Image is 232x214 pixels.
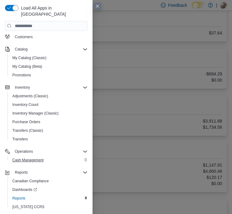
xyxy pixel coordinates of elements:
[10,203,47,211] a: [US_STATE] CCRS
[10,186,88,193] span: Dashboards
[7,156,90,164] button: Cash Management
[12,64,42,69] span: My Catalog (Beta)
[10,127,46,134] a: Transfers (Classic)
[7,194,90,203] button: Reports
[12,46,88,53] span: Catalog
[12,55,47,60] span: My Catalog (Classic)
[12,46,30,53] button: Catalog
[10,118,43,126] a: Purchase Orders
[12,148,35,155] button: Operations
[7,92,90,100] button: Adjustments (Classic)
[7,100,90,109] button: Inventory Count
[10,71,34,79] a: Promotions
[10,203,88,211] span: Washington CCRS
[10,101,41,108] a: Inventory Count
[12,179,49,184] span: Canadian Compliance
[10,92,88,100] span: Adjustments (Classic)
[15,34,33,39] span: Customers
[12,169,30,176] button: Reports
[12,84,32,91] button: Inventory
[10,92,51,100] a: Adjustments (Classic)
[10,63,45,70] a: My Catalog (Beta)
[10,118,88,126] span: Purchase Orders
[10,195,28,202] a: Reports
[10,156,46,164] a: Cash Management
[12,187,37,192] span: Dashboards
[10,177,88,185] span: Canadian Compliance
[10,71,88,79] span: Promotions
[12,137,28,142] span: Transfers
[19,5,88,17] span: Load All Apps in [GEOGRAPHIC_DATA]
[10,127,88,134] span: Transfers (Classic)
[10,135,88,143] span: Transfers
[12,169,88,176] span: Reports
[15,170,28,175] span: Reports
[2,32,90,41] button: Customers
[12,102,39,107] span: Inventory Count
[12,94,48,99] span: Adjustments (Classic)
[7,177,90,185] button: Canadian Compliance
[12,148,88,155] span: Operations
[7,54,90,62] button: My Catalog (Classic)
[12,128,43,133] span: Transfers (Classic)
[12,119,40,124] span: Purchase Orders
[12,111,59,116] span: Inventory Manager (Classic)
[12,204,44,209] span: [US_STATE] CCRS
[12,158,43,163] span: Cash Management
[10,101,88,108] span: Inventory Count
[12,33,88,40] span: Customers
[10,110,88,117] span: Inventory Manager (Classic)
[12,196,25,201] span: Reports
[7,62,90,71] button: My Catalog (Beta)
[7,118,90,126] button: Purchase Orders
[7,71,90,79] button: Promotions
[7,126,90,135] button: Transfers (Classic)
[12,33,35,41] a: Customers
[12,84,88,91] span: Inventory
[2,147,90,156] button: Operations
[2,168,90,177] button: Reports
[10,195,88,202] span: Reports
[7,109,90,118] button: Inventory Manager (Classic)
[10,54,88,62] span: My Catalog (Classic)
[7,185,90,194] a: Dashboards
[12,73,31,78] span: Promotions
[10,186,39,193] a: Dashboards
[94,2,101,10] button: Close this dialog
[15,47,27,52] span: Catalog
[15,85,30,90] span: Inventory
[10,110,61,117] a: Inventory Manager (Classic)
[7,135,90,143] button: Transfers
[15,149,33,154] span: Operations
[7,203,90,211] button: [US_STATE] CCRS
[10,54,49,62] a: My Catalog (Classic)
[2,83,90,92] button: Inventory
[2,45,90,54] button: Catalog
[10,177,51,185] a: Canadian Compliance
[10,156,88,164] span: Cash Management
[10,63,88,70] span: My Catalog (Beta)
[10,135,30,143] a: Transfers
